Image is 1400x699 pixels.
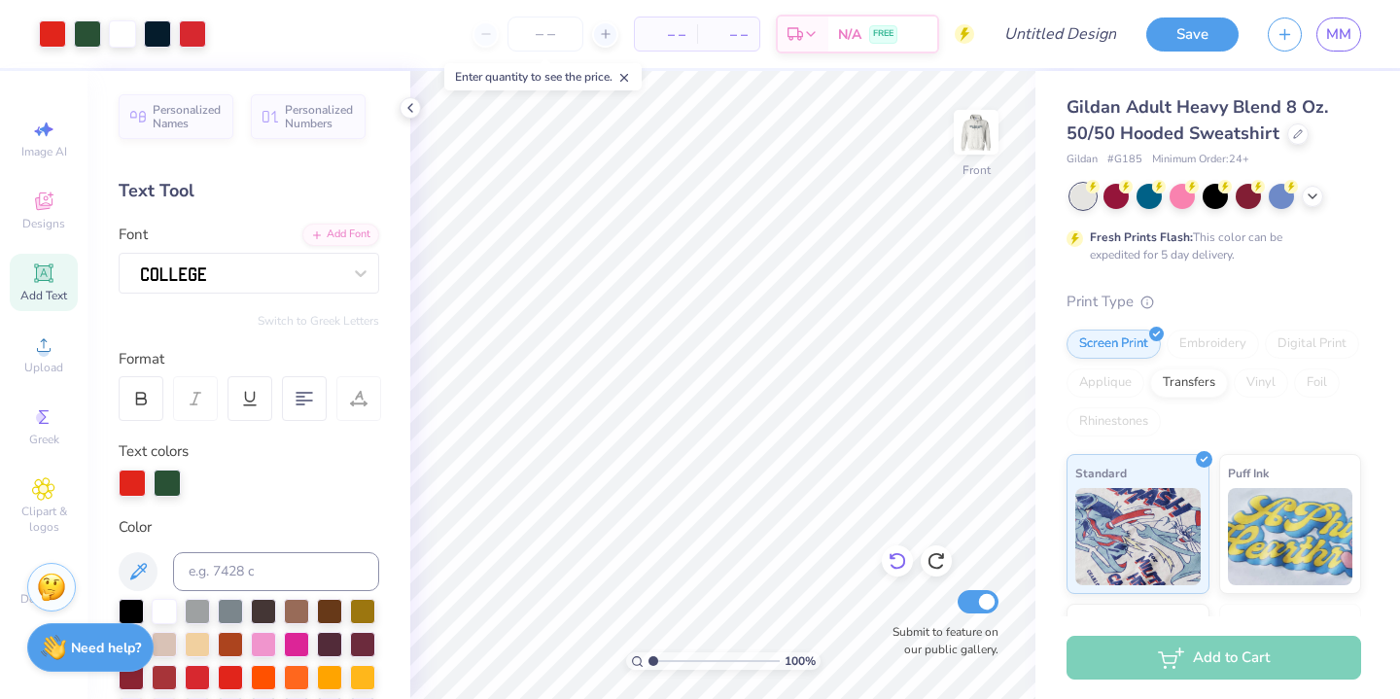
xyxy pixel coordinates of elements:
[119,440,189,463] label: Text colors
[873,27,893,41] span: FREE
[1090,229,1193,245] strong: Fresh Prints Flash:
[1228,612,1343,633] span: Metallic & Glitter Ink
[507,17,583,52] input: – –
[1146,17,1239,52] button: Save
[1234,368,1288,398] div: Vinyl
[444,63,642,90] div: Enter quantity to see the price.
[1167,330,1259,359] div: Embroidery
[1075,488,1201,585] img: Standard
[119,516,379,539] div: Color
[285,103,354,130] span: Personalized Numbers
[1228,463,1269,483] span: Puff Ink
[1067,368,1144,398] div: Applique
[1107,152,1142,168] span: # G185
[1326,23,1351,46] span: MM
[1067,407,1161,437] div: Rhinestones
[71,639,141,657] strong: Need help?
[882,623,998,658] label: Submit to feature on our public gallery.
[29,432,59,447] span: Greek
[1090,228,1329,263] div: This color can be expedited for 5 day delivery.
[1316,17,1361,52] a: MM
[1067,95,1328,145] span: Gildan Adult Heavy Blend 8 Oz. 50/50 Hooded Sweatshirt
[24,360,63,375] span: Upload
[119,178,379,204] div: Text Tool
[119,224,148,246] label: Font
[838,24,861,45] span: N/A
[1265,330,1359,359] div: Digital Print
[153,103,222,130] span: Personalized Names
[785,652,816,670] span: 100 %
[10,504,78,535] span: Clipart & logos
[957,113,996,152] img: Front
[1150,368,1228,398] div: Transfers
[302,224,379,246] div: Add Font
[20,288,67,303] span: Add Text
[1075,463,1127,483] span: Standard
[1152,152,1249,168] span: Minimum Order: 24 +
[962,161,991,179] div: Front
[647,24,685,45] span: – –
[1067,291,1361,313] div: Print Type
[20,591,67,607] span: Decorate
[989,15,1132,53] input: Untitled Design
[173,552,379,591] input: e.g. 7428 c
[22,216,65,231] span: Designs
[1067,152,1098,168] span: Gildan
[1294,368,1340,398] div: Foil
[119,348,381,370] div: Format
[258,313,379,329] button: Switch to Greek Letters
[1075,612,1123,633] span: Neon Ink
[709,24,748,45] span: – –
[1067,330,1161,359] div: Screen Print
[21,144,67,159] span: Image AI
[1228,488,1353,585] img: Puff Ink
